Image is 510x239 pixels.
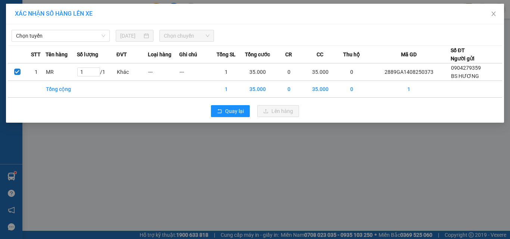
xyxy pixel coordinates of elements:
div: Số ĐT Người gửi [451,46,475,63]
span: Chọn tuyến [16,30,105,41]
span: ĐVT [116,50,127,59]
span: Mã GD [401,50,417,59]
td: 2889GA1408250373 [367,63,451,81]
span: CC [317,50,323,59]
span: 0904279359 [451,65,481,71]
td: / 1 [77,63,116,81]
span: Thu hộ [343,50,360,59]
td: 0 [273,81,305,98]
span: XÁC NHẬN SỐ HÀNG LÊN XE [15,10,93,17]
td: Khác [116,63,148,81]
td: 35.000 [305,63,336,81]
td: MR [46,63,77,81]
button: uploadLên hàng [257,105,299,117]
td: 1 [27,63,45,81]
button: rollbackQuay lại [211,105,250,117]
span: CR [285,50,292,59]
td: 0 [273,63,305,81]
span: STT [31,50,41,59]
span: Quay lại [225,107,244,115]
td: --- [179,63,211,81]
td: 1 [367,81,451,98]
td: 35.000 [242,81,273,98]
input: 14/08/2025 [120,32,142,40]
span: rollback [217,109,222,114]
td: 1 [211,63,242,81]
td: 1 [211,81,242,98]
span: Số lượng [77,50,98,59]
span: BS HƯƠNG [451,73,479,79]
span: Ghi chú [179,50,197,59]
td: 0 [336,63,367,81]
span: Loại hàng [148,50,171,59]
td: --- [148,63,179,81]
td: 0 [336,81,367,98]
span: Tên hàng [46,50,68,59]
td: 35.000 [305,81,336,98]
span: Tổng cước [245,50,270,59]
span: close [491,11,497,17]
td: 35.000 [242,63,273,81]
td: Tổng cộng [46,81,77,98]
span: Chọn chuyến [164,30,210,41]
button: Close [483,4,504,25]
span: Tổng SL [217,50,236,59]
